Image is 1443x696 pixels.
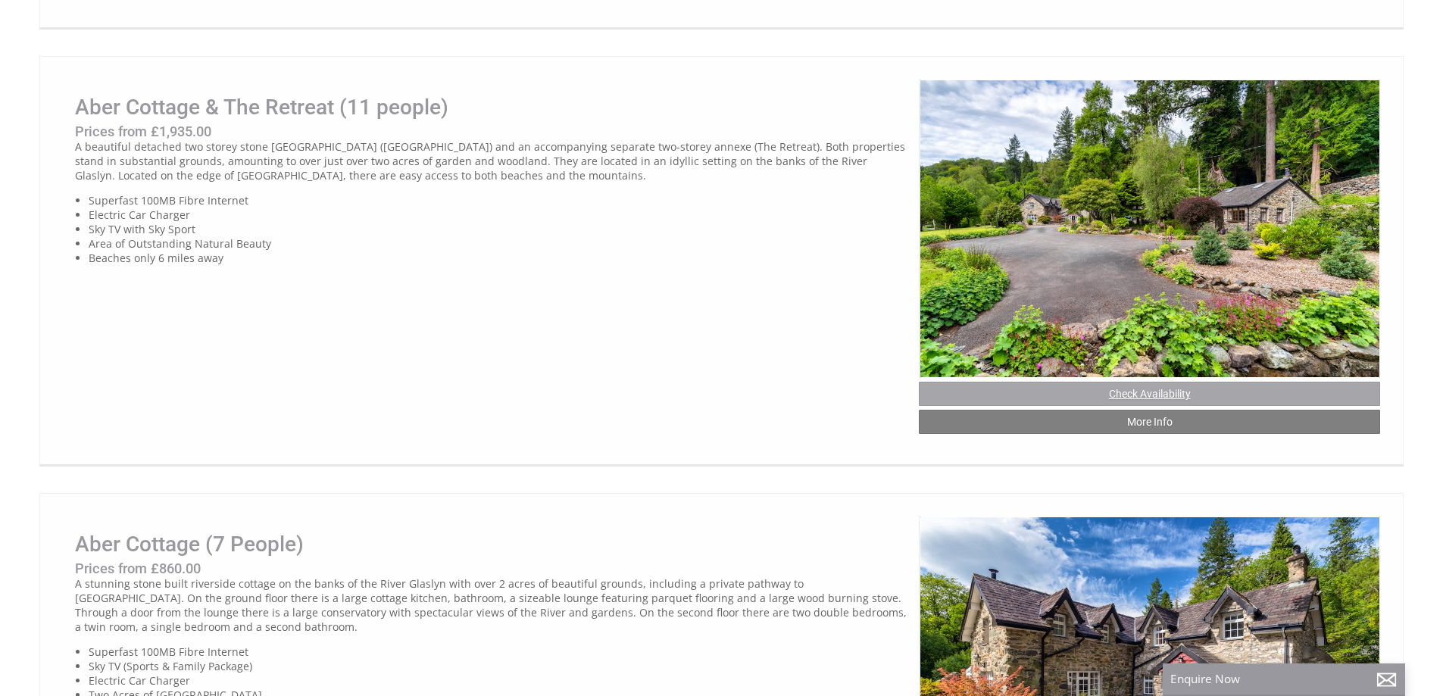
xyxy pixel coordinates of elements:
li: Sky TV with Sky Sport [89,222,907,236]
li: Electric Car Charger [89,208,907,222]
a: Aber Cottage & The Retreat (11 people) [75,95,448,120]
p: Enquire Now [1170,671,1398,687]
img: _MG_9833_Grounds-36.original.jpg [920,80,1381,378]
a: Check Availability [919,382,1380,406]
li: Area of Outstanding Natural Beauty [89,236,907,251]
a: More Info [919,410,1380,434]
p: A beautiful detached two storey stone [GEOGRAPHIC_DATA] ([GEOGRAPHIC_DATA]) and an accompanying s... [75,139,907,183]
li: Sky TV (Sports & Family Package) [89,659,907,673]
li: Superfast 100MB Fibre Internet [89,645,907,659]
a: Aber Cottage (7 People) [75,532,304,557]
li: Beaches only 6 miles away [89,251,907,265]
li: Electric Car Charger [89,673,907,688]
p: A stunning stone built riverside cottage on the banks of the River Glaslyn with over 2 acres of b... [75,576,907,634]
h3: Prices from £860.00 [75,560,907,576]
li: Superfast 100MB Fibre Internet [89,193,907,208]
h3: Prices from £1,935.00 [75,123,907,139]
